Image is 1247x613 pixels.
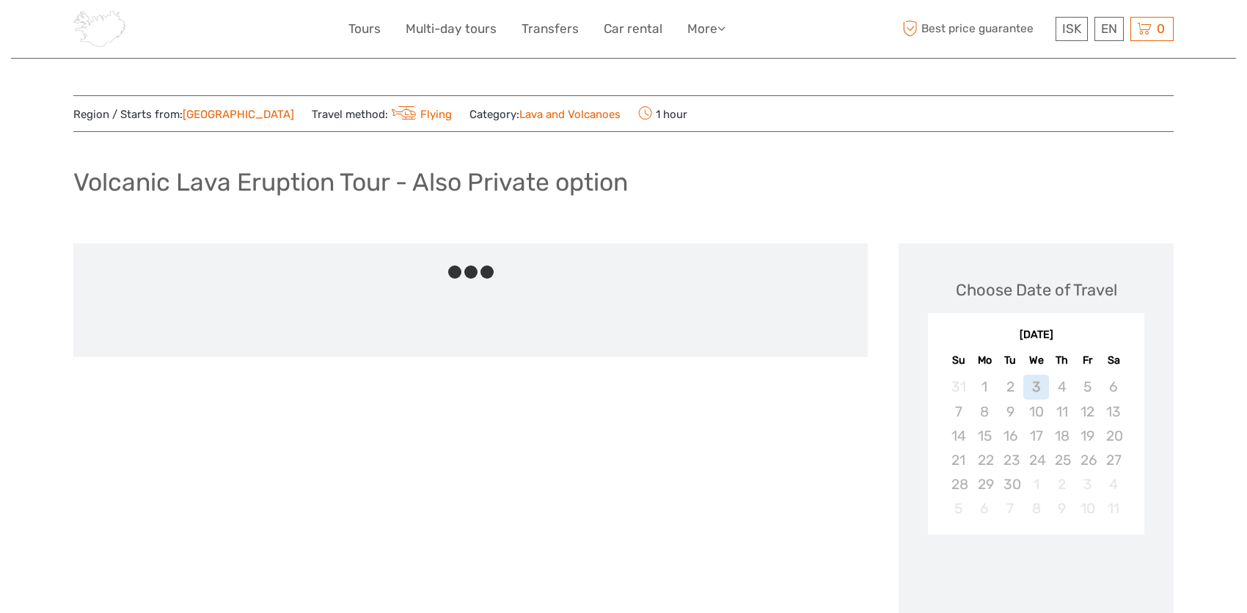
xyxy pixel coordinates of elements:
[946,472,971,496] div: Not available Sunday, September 28th, 2025
[946,375,971,399] div: Not available Sunday, August 31st, 2025
[388,108,452,121] a: Flying
[956,279,1117,301] div: Choose Date of Travel
[1023,424,1049,448] div: Not available Wednesday, September 17th, 2025
[1100,472,1126,496] div: Not available Saturday, October 4th, 2025
[972,496,998,521] div: Not available Monday, October 6th, 2025
[1049,472,1075,496] div: Not available Thursday, October 2nd, 2025
[946,400,971,424] div: Not available Sunday, September 7th, 2025
[73,11,125,47] img: 316-a2ef4bb3-083b-4957-8bb0-c38df5cb53f6_logo_small.jpg
[1075,375,1100,399] div: Not available Friday, September 5th, 2025
[1100,496,1126,521] div: Not available Saturday, October 11th, 2025
[604,18,662,40] a: Car rental
[73,107,294,122] span: Region / Starts from:
[899,17,1052,41] span: Best price guarantee
[348,18,381,40] a: Tours
[998,375,1023,399] div: Not available Tuesday, September 2nd, 2025
[1094,17,1124,41] div: EN
[1049,448,1075,472] div: Not available Thursday, September 25th, 2025
[1023,375,1049,399] div: Not available Wednesday, September 3rd, 2025
[1100,424,1126,448] div: Not available Saturday, September 20th, 2025
[519,108,621,121] a: Lava and Volcanoes
[1049,350,1075,370] div: Th
[638,103,687,124] span: 1 hour
[1075,472,1100,496] div: Not available Friday, October 3rd, 2025
[1100,375,1126,399] div: Not available Saturday, September 6th, 2025
[406,18,497,40] a: Multi-day tours
[972,424,998,448] div: Not available Monday, September 15th, 2025
[1023,350,1049,370] div: We
[1155,21,1167,36] span: 0
[522,18,579,40] a: Transfers
[1100,448,1126,472] div: Not available Saturday, September 27th, 2025
[1075,400,1100,424] div: Not available Friday, September 12th, 2025
[1023,496,1049,521] div: Not available Wednesday, October 8th, 2025
[1049,375,1075,399] div: Not available Thursday, September 4th, 2025
[998,350,1023,370] div: Tu
[972,350,998,370] div: Mo
[1023,472,1049,496] div: Not available Wednesday, October 1st, 2025
[312,103,452,124] span: Travel method:
[928,328,1144,343] div: [DATE]
[1075,424,1100,448] div: Not available Friday, September 19th, 2025
[73,167,628,197] h1: Volcanic Lava Eruption Tour - Also Private option
[998,448,1023,472] div: Not available Tuesday, September 23rd, 2025
[1075,448,1100,472] div: Not available Friday, September 26th, 2025
[1075,496,1100,521] div: Not available Friday, October 10th, 2025
[998,496,1023,521] div: Not available Tuesday, October 7th, 2025
[946,448,971,472] div: Not available Sunday, September 21st, 2025
[946,424,971,448] div: Not available Sunday, September 14th, 2025
[998,424,1023,448] div: Not available Tuesday, September 16th, 2025
[1100,400,1126,424] div: Not available Saturday, September 13th, 2025
[1062,21,1081,36] span: ISK
[998,400,1023,424] div: Not available Tuesday, September 9th, 2025
[1023,448,1049,472] div: Not available Wednesday, September 24th, 2025
[972,472,998,496] div: Not available Monday, September 29th, 2025
[972,400,998,424] div: Not available Monday, September 8th, 2025
[1023,400,1049,424] div: Not available Wednesday, September 10th, 2025
[932,375,1139,521] div: month 2025-09
[1049,400,1075,424] div: Not available Thursday, September 11th, 2025
[946,350,971,370] div: Su
[1049,496,1075,521] div: Not available Thursday, October 9th, 2025
[998,472,1023,496] div: Not available Tuesday, September 30th, 2025
[1031,573,1041,582] div: Loading...
[687,18,725,40] a: More
[972,448,998,472] div: Not available Monday, September 22nd, 2025
[183,108,294,121] a: [GEOGRAPHIC_DATA]
[972,375,998,399] div: Not available Monday, September 1st, 2025
[1100,350,1126,370] div: Sa
[946,496,971,521] div: Not available Sunday, October 5th, 2025
[1049,424,1075,448] div: Not available Thursday, September 18th, 2025
[1075,350,1100,370] div: Fr
[469,107,621,122] span: Category:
